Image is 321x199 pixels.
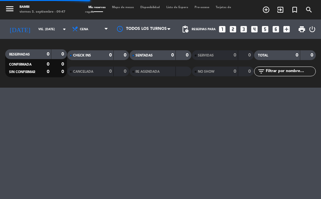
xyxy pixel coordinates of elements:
[229,25,237,33] i: looks_two
[272,25,280,33] i: looks_6
[265,68,315,75] input: Filtrar por nombre...
[85,6,109,9] span: Mis reservas
[135,70,160,73] span: RE AGENDADA
[5,4,15,14] i: menu
[262,6,270,14] i: add_circle_outline
[5,23,35,36] i: [DATE]
[109,53,112,57] strong: 0
[73,70,93,73] span: CANCELADA
[60,25,68,33] i: arrow_drop_down
[276,6,284,14] i: exit_to_app
[305,6,313,14] i: search
[248,69,252,74] strong: 0
[19,10,65,15] div: viernes 5. septiembre - 09:47
[61,69,65,74] strong: 0
[261,25,269,33] i: looks_5
[163,6,191,9] span: Lista de Espera
[61,62,65,67] strong: 0
[181,25,189,33] span: pending_actions
[308,19,316,39] div: LOG OUT
[248,53,252,57] strong: 0
[298,25,306,33] span: print
[109,6,137,9] span: Mapa de mesas
[73,54,91,57] span: CHECK INS
[5,4,15,16] button: menu
[257,68,265,75] i: filter_list
[234,53,236,57] strong: 0
[191,6,212,9] span: Pre-acceso
[9,63,32,66] span: CONFIRMADA
[218,25,226,33] i: looks_one
[171,53,174,57] strong: 0
[186,53,190,57] strong: 0
[234,69,236,74] strong: 0
[61,52,65,56] strong: 0
[124,69,128,74] strong: 0
[47,52,49,56] strong: 0
[47,69,49,74] strong: 0
[250,25,259,33] i: looks_4
[19,5,65,10] div: BAMBI
[198,70,214,73] span: NO SHOW
[258,54,268,57] span: TOTAL
[135,54,153,57] span: SENTADAS
[9,70,35,74] span: SIN CONFIRMAR
[80,28,88,31] span: Cena
[291,6,299,14] i: turned_in_not
[308,25,316,33] i: power_settings_new
[192,28,216,31] span: Reservas para
[296,53,298,57] strong: 0
[198,54,214,57] span: SERVIDAS
[239,25,248,33] i: looks_3
[137,6,163,9] span: Disponibilidad
[311,53,315,57] strong: 0
[282,25,291,33] i: add_box
[109,69,112,74] strong: 0
[47,62,49,67] strong: 0
[9,53,30,56] span: RESERVADAS
[124,53,128,57] strong: 0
